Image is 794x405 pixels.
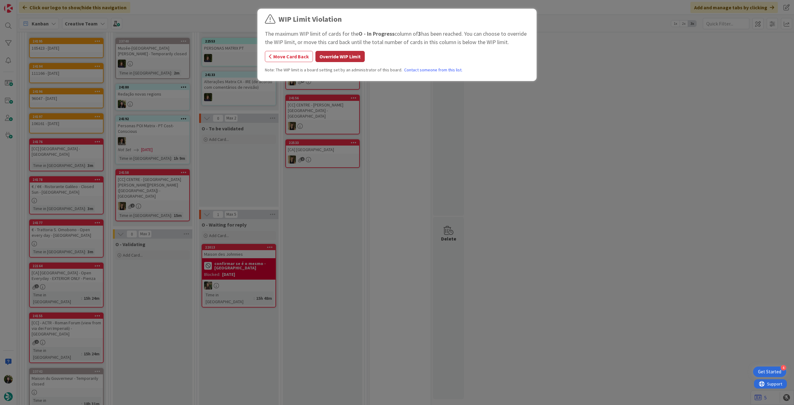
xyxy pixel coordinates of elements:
b: O - In Progress [359,30,395,37]
b: 3 [418,30,421,37]
div: Open Get Started checklist, remaining modules: 4 [753,367,786,377]
button: Override WIP Limit [315,51,365,62]
div: Note: The WIP limit is a board setting set by an administrator of this board. [265,67,529,73]
div: The maximum WIP limit of cards for the column of has been reached. You can choose to override the... [265,29,529,46]
a: Contact someone from this list. [404,67,462,73]
div: WIP Limit Violation [279,14,342,25]
button: Move Card Back [265,51,313,62]
div: Get Started [758,369,781,375]
div: 4 [781,365,786,371]
span: Support [13,1,28,8]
